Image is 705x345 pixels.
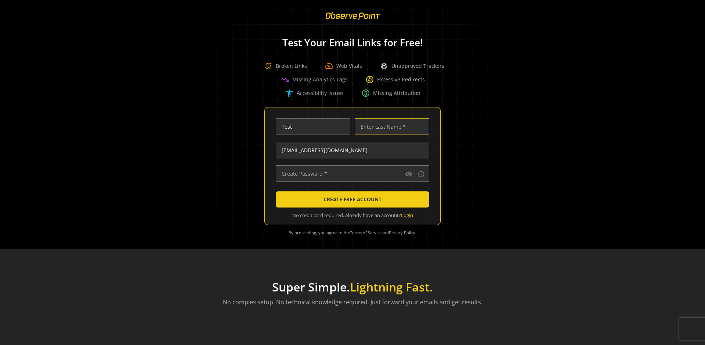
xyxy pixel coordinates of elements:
[323,193,382,206] span: CREATE FREE ACCOUNT
[389,230,415,235] a: Privacy Policy
[261,59,307,73] div: Broken Links
[285,89,344,98] div: Accessibility Issues
[417,170,425,178] mat-icon: info_outline
[325,62,362,70] div: Web Vitals
[380,62,388,70] span: bug_report
[325,62,333,70] span: speed
[276,142,429,158] input: Enter Email Address (name@work-email.com) *
[365,75,425,84] div: Excessive Redirects
[321,17,384,24] a: ObservePoint Homepage
[380,62,444,70] div: Unapproved Trackers
[276,118,350,135] input: Enter First Name *
[405,170,412,178] mat-icon: visibility
[350,230,382,235] a: Terms of Service
[417,170,426,179] button: Password requirements
[401,212,413,219] a: Login
[361,89,420,98] div: Missing Attribution
[223,298,482,307] p: No complex setup. No technical knowledge required. Just forward your emails and get results.
[285,89,294,98] span: accessibility
[355,118,429,135] input: Enter Last Name *
[223,280,482,294] h1: Super Simple.
[274,225,431,241] div: By proceeding, you agree to the and .
[281,75,348,84] div: Missing Analytics Tags
[350,279,433,295] span: Lightning Fast.
[361,89,370,98] span: paid
[276,212,429,219] div: No credit card required. Already have an account?
[276,191,429,208] button: CREATE FREE ACCOUNT
[281,75,289,84] span: trending_down
[261,59,276,73] img: Broken Link
[191,37,514,48] h1: Test Your Email Links for Free!
[276,165,429,182] input: Create Password *
[365,75,374,84] span: change_circle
